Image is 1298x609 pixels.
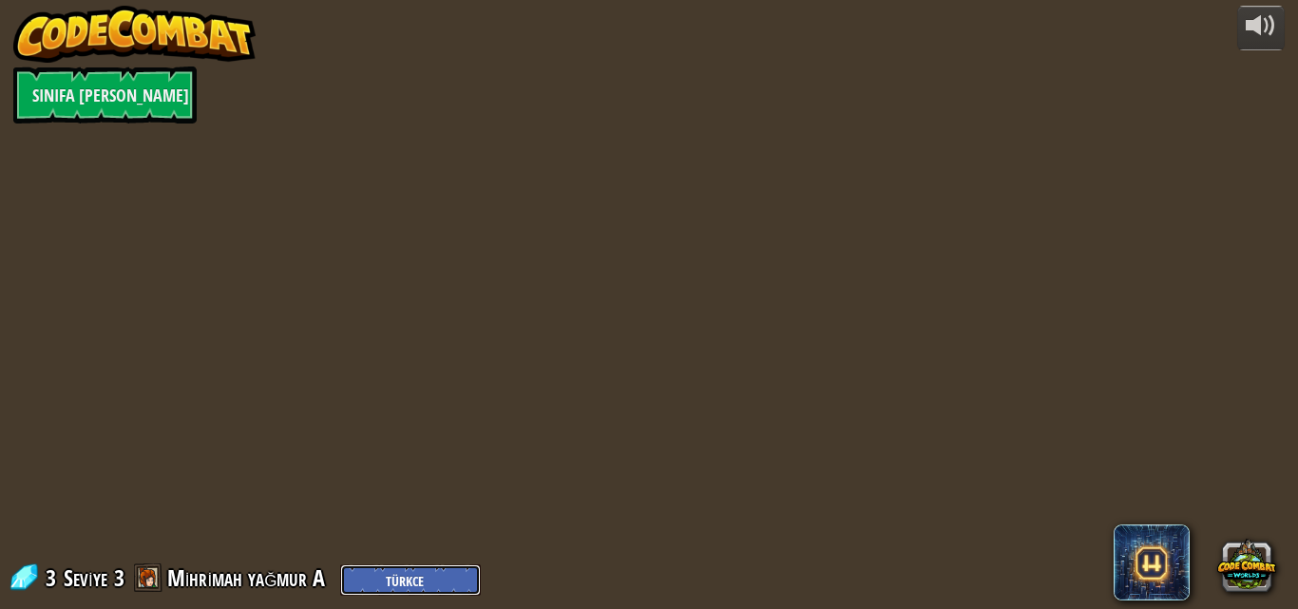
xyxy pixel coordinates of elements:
[46,562,62,593] span: 3
[13,6,257,63] img: CodeCombat - Learn how to code by playing a game
[64,562,107,594] span: Seviye
[1237,6,1285,50] button: Sesi ayarla
[167,562,332,593] a: Mihrimah yağmur A
[13,67,197,124] a: Sınıfa [PERSON_NAME]
[114,562,124,593] span: 3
